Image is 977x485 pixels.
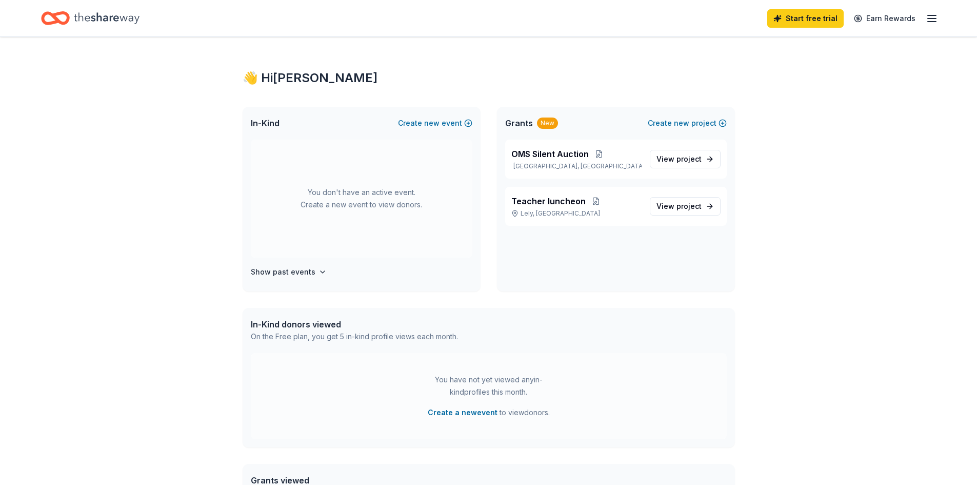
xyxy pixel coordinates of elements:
span: new [674,117,689,129]
div: You have not yet viewed any in-kind profiles this month. [425,374,553,398]
h4: Show past events [251,266,315,278]
div: New [537,118,558,129]
button: Create a newevent [428,406,497,419]
span: OMS Silent Auction [511,148,589,160]
a: View project [650,197,721,216]
p: Lely, [GEOGRAPHIC_DATA] [511,209,642,218]
div: You don't have an active event. Create a new event to view donors. [251,140,472,258]
a: Start free trial [767,9,844,28]
a: Home [41,6,139,30]
span: to view donors . [428,406,550,419]
span: View [656,200,702,212]
span: View [656,153,702,165]
p: [GEOGRAPHIC_DATA], [GEOGRAPHIC_DATA] [511,162,642,170]
span: In-Kind [251,117,280,129]
span: Teacher luncheon [511,195,586,207]
button: Createnewproject [648,117,727,129]
div: 👋 Hi [PERSON_NAME] [243,70,735,86]
span: project [676,154,702,163]
div: On the Free plan, you get 5 in-kind profile views each month. [251,331,458,343]
span: project [676,202,702,210]
button: Show past events [251,266,327,278]
div: In-Kind donors viewed [251,318,458,331]
a: View project [650,150,721,168]
a: Earn Rewards [848,9,922,28]
button: Createnewevent [398,117,472,129]
span: Grants [505,117,533,129]
span: new [424,117,440,129]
